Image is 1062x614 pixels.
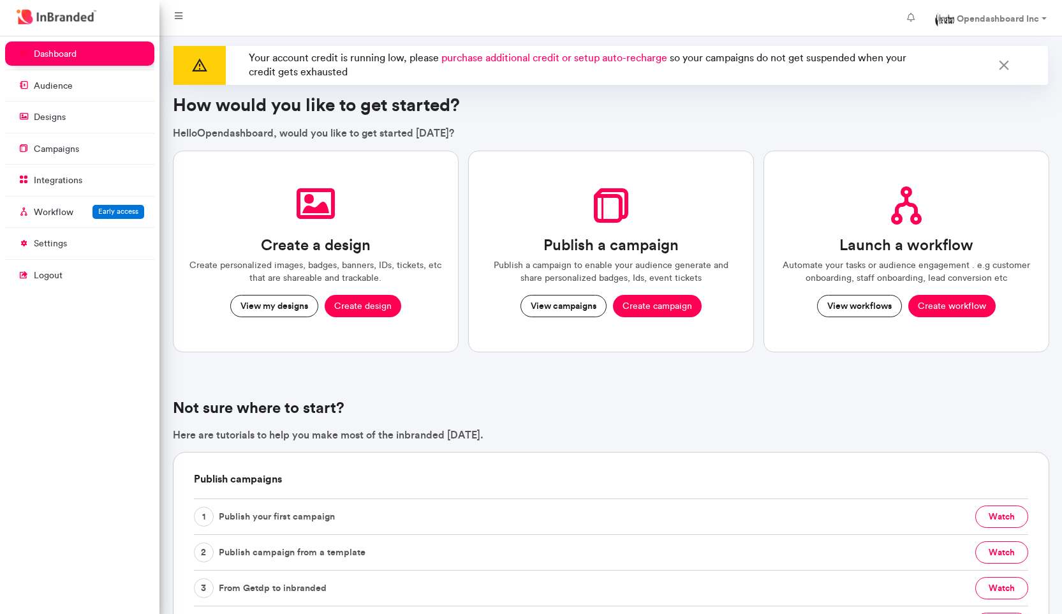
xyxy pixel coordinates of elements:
[613,295,702,318] button: Create campaign
[5,231,154,255] a: settings
[13,6,100,27] img: InBranded Logo
[219,578,327,598] span: From Getdp to inbranded
[194,578,214,598] span: 3
[975,541,1028,564] button: watch
[34,111,66,124] p: designs
[194,453,1028,498] h6: Publish campaigns
[839,236,973,255] h3: Launch a workflow
[194,507,214,527] span: 1
[34,80,73,93] p: audience
[173,94,1049,116] h3: How would you like to get started?
[34,237,67,250] p: settings
[5,41,154,66] a: dashboard
[34,206,73,219] p: Workflow
[441,52,667,64] span: purchase additional credit or setup auto-recharge
[975,577,1028,599] button: watch
[189,259,443,284] p: Create personalized images, badges, banners, IDs, tickets, etc that are shareable and trackable.
[975,505,1028,528] button: watch
[34,48,77,61] p: dashboard
[935,10,954,29] img: profile dp
[173,399,1049,417] h4: Not sure where to start?
[34,143,79,156] p: campaigns
[5,73,154,98] a: audience
[219,543,365,562] span: Publish campaign from a template
[34,269,63,282] p: logout
[908,295,996,318] button: Create workflow
[173,126,1049,140] p: Hello Opendashboard , would you like to get started [DATE]?
[520,295,607,318] button: View campaigns
[219,507,335,527] span: Publish your first campaign
[230,295,318,318] button: View my designs
[98,207,138,216] span: Early access
[779,259,1033,284] p: Automate your tasks or audience engagement . e.g customer onboarding, staff onboarding, lead conv...
[244,46,926,85] p: Your account credit is running low, please so your campaigns do not get suspended when your credi...
[261,236,371,255] h3: Create a design
[5,168,154,192] a: integrations
[325,295,401,318] button: Create design
[543,236,679,255] h3: Publish a campaign
[173,428,1049,442] p: Here are tutorials to help you make most of the inbranded [DATE].
[484,259,738,284] p: Publish a campaign to enable your audience generate and share personalized badges, Ids, event tic...
[957,13,1039,24] strong: Opendashboard Inc
[5,137,154,161] a: campaigns
[925,5,1057,31] a: Opendashboard Inc
[194,543,214,562] span: 2
[5,105,154,129] a: designs
[5,200,154,224] a: WorkflowEarly access
[34,174,82,187] p: integrations
[817,295,902,318] button: View workflows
